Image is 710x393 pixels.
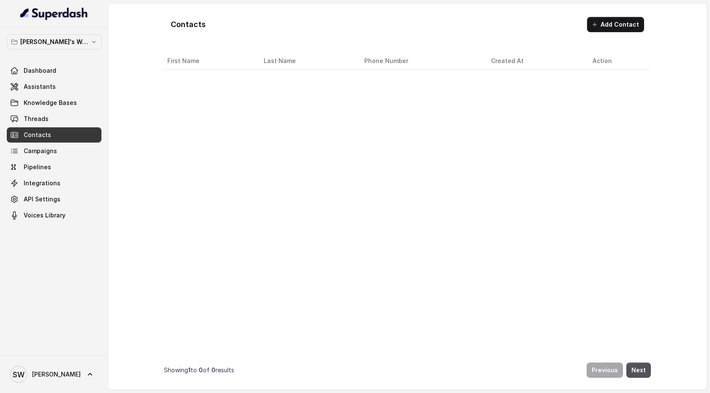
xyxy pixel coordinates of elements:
span: Contacts [24,131,51,139]
span: Campaigns [24,147,57,155]
h1: Contacts [171,18,206,31]
a: [PERSON_NAME] [7,363,101,386]
span: 0 [199,366,203,374]
span: Pipelines [24,163,51,171]
p: [PERSON_NAME]'s Workspace [20,37,88,47]
a: Dashboard [7,63,101,78]
span: Assistants [24,82,56,91]
a: Campaigns [7,143,101,159]
span: 0 [211,366,216,374]
th: Last Name [257,52,358,70]
a: Integrations [7,176,101,191]
a: Assistants [7,79,101,94]
img: light.svg [20,7,88,20]
nav: Pagination [164,357,651,383]
span: [PERSON_NAME] [32,370,81,379]
th: First Name [164,52,257,70]
span: API Settings [24,195,60,203]
button: Previous [587,363,623,378]
a: API Settings [7,192,101,207]
button: Add Contact [587,17,644,32]
a: Pipelines [7,159,101,175]
a: Knowledge Bases [7,95,101,110]
th: Action [586,52,651,70]
span: Dashboard [24,66,56,75]
span: Knowledge Bases [24,99,77,107]
button: [PERSON_NAME]'s Workspace [7,34,101,49]
span: Integrations [24,179,60,187]
p: Showing to of results [164,366,234,374]
th: Created At [484,52,586,70]
text: SW [13,370,25,379]
a: Contacts [7,127,101,143]
a: Voices Library [7,208,101,223]
span: 1 [188,366,191,374]
button: Next [626,363,651,378]
th: Phone Number [358,52,484,70]
span: Threads [24,115,49,123]
a: Threads [7,111,101,126]
span: Voices Library [24,211,66,220]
